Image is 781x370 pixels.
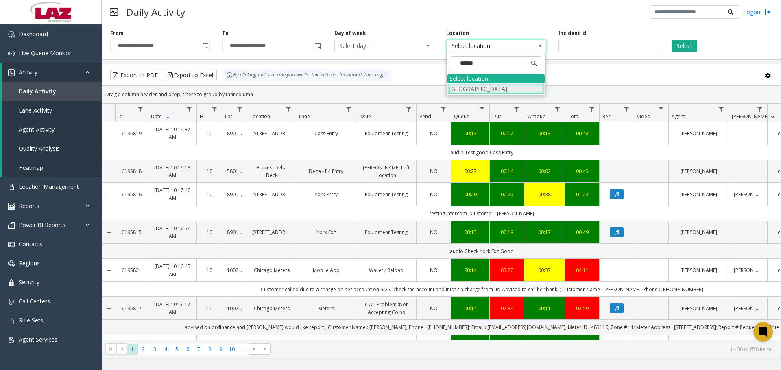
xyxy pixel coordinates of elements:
[262,346,268,352] span: Go to the last page
[8,260,15,267] img: 'icon'
[202,305,217,312] a: 10
[8,222,15,229] img: 'icon'
[110,2,118,22] img: pageIcon
[454,113,469,120] span: Queue
[743,8,771,16] a: Logout
[184,104,195,115] a: Date Filter Menu
[153,339,192,354] a: [DATE] 10:15:52 AM
[102,192,115,198] a: Collapse Details
[343,104,354,115] a: Lane Filter Menu
[153,225,192,240] a: [DATE] 10:16:54 AM
[120,266,143,274] a: 6195821
[529,190,560,198] div: 00:38
[495,130,519,137] a: 00:17
[8,31,15,38] img: 'icon'
[201,40,209,52] span: Toggle popup
[511,104,522,115] a: Dur Filter Menu
[359,113,371,120] span: Issue
[193,344,204,355] span: Page 7
[19,49,71,57] span: Live Queue Monitor
[495,228,519,236] div: 00:19
[19,106,52,114] span: Lane Activity
[234,104,245,115] a: Lot Filter Menu
[570,305,594,312] a: 02:59
[301,339,351,354] a: Capital St Reversible Exit
[495,266,519,274] a: 03:20
[570,167,594,175] a: 00:43
[447,74,545,83] div: Select location...
[421,190,446,198] a: NO
[656,104,667,115] a: Video Filter Menu
[529,305,560,312] a: 00:11
[361,339,411,354] a: [PERSON_NAME] Left Location
[120,130,143,137] a: 6195819
[404,104,414,115] a: Issue Filter Menu
[204,344,215,355] span: Page 8
[164,69,217,81] button: Export to Excel
[527,113,546,120] span: Wrapup
[430,130,438,137] span: NO
[19,202,39,210] span: Reports
[102,104,781,340] div: Data table
[430,191,438,198] span: NO
[335,40,414,52] span: Select day...
[160,344,171,355] span: Page 4
[301,190,351,198] a: York Entry
[361,228,411,236] a: Equipment Testing
[570,228,594,236] a: 00:49
[552,104,563,115] a: Wrapup Filter Menu
[19,68,37,76] span: Activity
[19,259,40,267] span: Regions
[672,40,697,52] button: Select
[227,344,238,355] span: Page 10
[529,266,560,274] a: 00:37
[252,190,291,198] a: [STREET_ADDRESS]
[299,113,310,120] span: Lane
[456,167,484,175] a: 00:27
[202,167,217,175] a: 10
[570,266,594,274] div: 04:11
[456,228,484,236] a: 00:13
[568,113,580,120] span: Total
[283,104,294,115] a: Location Filter Menu
[313,40,322,52] span: Toggle popup
[102,268,115,274] a: Collapse Details
[19,297,50,305] span: Call Centers
[2,63,102,82] a: Activity
[430,267,438,274] span: NO
[529,228,560,236] a: 00:17
[361,164,411,179] a: [PERSON_NAME] Left Location
[716,104,727,115] a: Agent Filter Menu
[361,190,411,198] a: Equipment Testing
[558,30,586,37] label: Incident Id
[430,305,438,312] span: NO
[222,69,391,81] div: By clicking Incident row you will be taken to the incident details page.
[674,266,724,274] a: [PERSON_NAME]
[8,203,15,210] img: 'icon'
[621,104,632,115] a: Rec. Filter Menu
[252,266,291,274] a: Chicago Meters
[252,228,291,236] a: [STREET_ADDRESS]
[202,130,217,137] a: 10
[456,305,484,312] a: 00:14
[8,50,15,57] img: 'icon'
[19,183,79,190] span: Location Management
[529,167,560,175] a: 00:02
[421,130,446,137] a: NO
[301,228,351,236] a: York Exit
[361,301,411,316] a: CWT Problem::Not Accepting Coins
[495,167,519,175] a: 00:14
[570,130,594,137] div: 00:43
[252,164,291,179] a: Braves: Delta Deck
[447,40,526,52] span: Select location...
[421,228,446,236] a: NO
[102,131,115,137] a: Collapse Details
[495,190,519,198] div: 00:25
[734,266,762,274] a: [PERSON_NAME]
